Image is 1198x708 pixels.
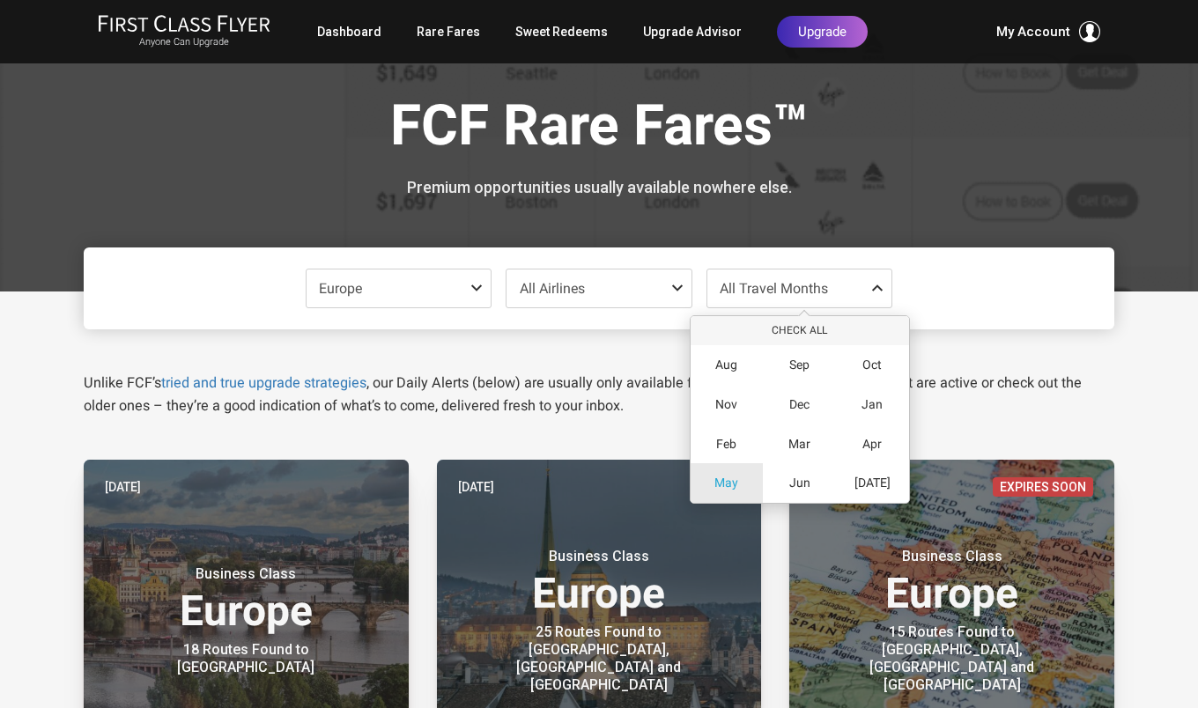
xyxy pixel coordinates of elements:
span: Sep [789,358,810,372]
img: First Class Flyer [98,14,270,33]
span: Mar [788,437,810,452]
p: Unlike FCF’s , our Daily Alerts (below) are usually only available for a short time. Jump on thos... [84,372,1114,417]
span: Europe [319,280,362,297]
time: [DATE] [105,477,141,497]
span: May [714,476,738,490]
a: Dashboard [317,16,381,48]
span: My Account [996,21,1070,42]
h1: FCF Rare Fares™ [97,95,1101,163]
span: Expires Soon [993,477,1093,497]
span: All Travel Months [720,280,828,297]
small: Business Class [489,548,709,565]
span: Dec [789,397,810,412]
a: Upgrade [777,16,868,48]
span: Oct [862,358,882,372]
div: 15 Routes Found to [GEOGRAPHIC_DATA], [GEOGRAPHIC_DATA] and [GEOGRAPHIC_DATA] [842,623,1062,694]
a: tried and true upgrade strategies [161,374,366,391]
small: Business Class [842,548,1062,565]
span: [DATE] [854,476,891,490]
a: Sweet Redeems [515,16,608,48]
span: Feb [716,437,736,452]
div: 18 Routes Found to [GEOGRAPHIC_DATA] [136,641,356,676]
time: [DATE] [458,477,494,497]
a: Rare Fares [417,16,480,48]
h3: Premium opportunities usually available nowhere else. [97,179,1101,196]
small: Business Class [136,565,356,583]
small: Anyone Can Upgrade [98,36,270,48]
span: Nov [715,397,737,412]
span: Apr [862,437,882,452]
h3: Europe [105,565,388,632]
button: Check All [691,316,909,345]
a: Upgrade Advisor [643,16,742,48]
span: All Airlines [520,280,585,297]
span: Jan [862,397,883,412]
button: My Account [996,21,1100,42]
h3: Europe [810,548,1093,615]
h3: Europe [458,548,741,615]
div: 25 Routes Found to [GEOGRAPHIC_DATA], [GEOGRAPHIC_DATA] and [GEOGRAPHIC_DATA] [489,623,709,694]
span: Jun [789,476,810,490]
span: Aug [715,358,737,372]
a: First Class FlyerAnyone Can Upgrade [98,14,270,49]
